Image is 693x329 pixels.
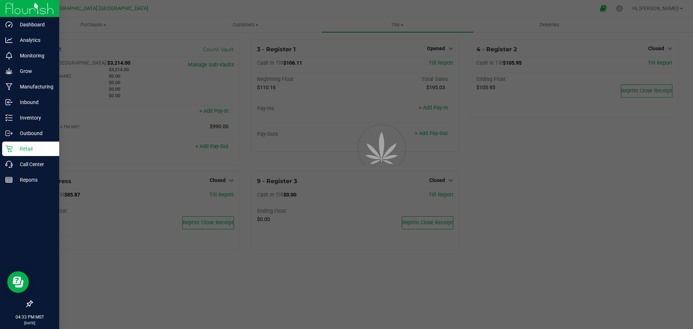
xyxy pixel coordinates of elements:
[5,83,13,90] inline-svg: Manufacturing
[5,68,13,75] inline-svg: Grow
[13,129,56,138] p: Outbound
[13,36,56,44] p: Analytics
[13,20,56,29] p: Dashboard
[5,21,13,28] inline-svg: Dashboard
[3,314,56,320] p: 04:33 PM MST
[13,82,56,91] p: Manufacturing
[7,271,29,293] iframe: Resource center
[5,145,13,152] inline-svg: Retail
[13,113,56,122] p: Inventory
[5,176,13,183] inline-svg: Reports
[5,114,13,121] inline-svg: Inventory
[3,320,56,326] p: [DATE]
[13,51,56,60] p: Monitoring
[5,99,13,106] inline-svg: Inbound
[13,160,56,169] p: Call Center
[13,176,56,184] p: Reports
[5,36,13,44] inline-svg: Analytics
[13,98,56,107] p: Inbound
[5,161,13,168] inline-svg: Call Center
[5,130,13,137] inline-svg: Outbound
[13,144,56,153] p: Retail
[13,67,56,75] p: Grow
[5,52,13,59] inline-svg: Monitoring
